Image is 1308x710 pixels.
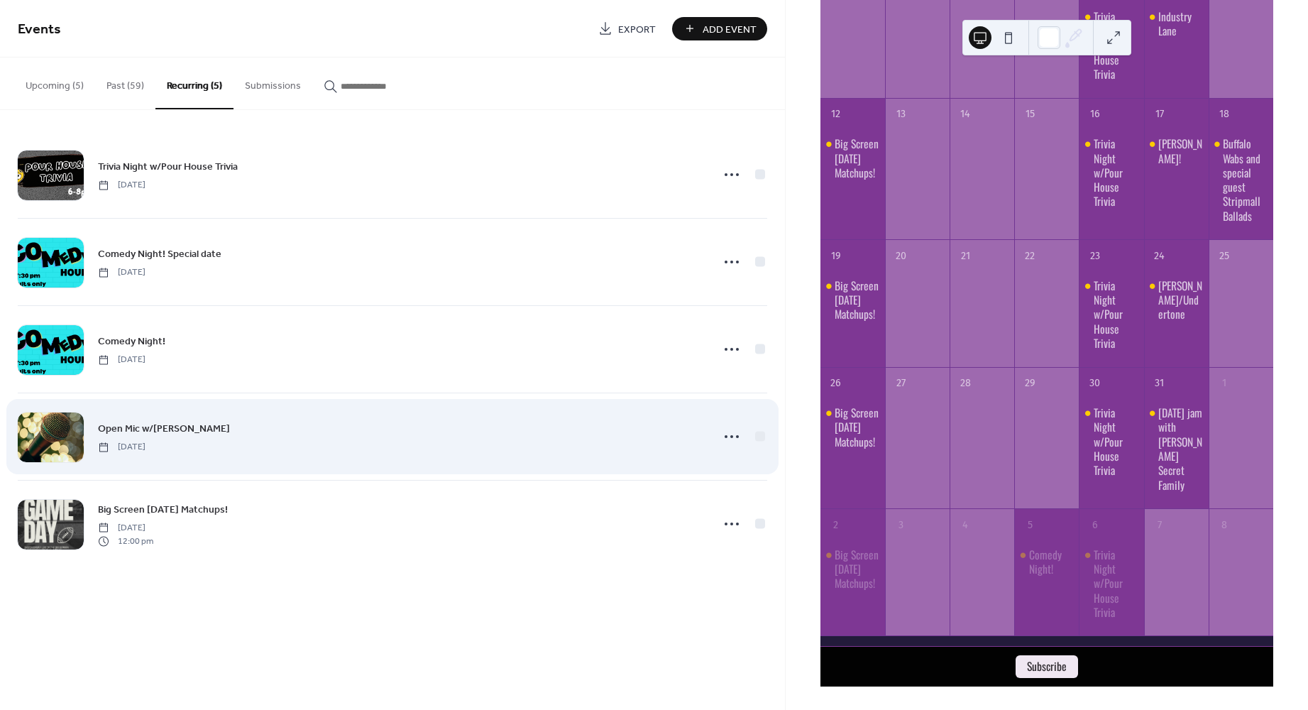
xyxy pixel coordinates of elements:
div: 26 [826,373,847,394]
div: Big Screen [DATE] Matchups! [835,405,879,449]
span: 12:00 pm [98,535,153,547]
div: 31 [1149,373,1170,394]
div: Trivia Night w/Pour House Trivia [1094,278,1138,350]
div: Buffalo Wabs and special guest Stripmall Ballads [1223,136,1268,223]
div: 29 [1020,373,1040,394]
div: Trivia Night w/Pour House Trivia [1094,405,1138,477]
span: [DATE] [98,441,145,454]
div: 6 [1084,515,1105,535]
a: Trivia Night w/Pour House Trivia [98,158,238,175]
a: Big Screen [DATE] Matchups! [98,501,228,518]
div: Trivia Night w/Pour House Trivia [1079,136,1143,208]
span: Comedy Night! Special date [98,247,221,262]
a: Export [588,17,666,40]
a: Comedy Night! Special date [98,246,221,262]
div: Industry Lane [1144,9,1209,38]
button: Submissions [233,58,312,108]
div: [PERSON_NAME]! [1158,136,1203,165]
div: Trivia Night w/Pour House Trivia [1079,9,1143,81]
div: 24 [1149,246,1170,266]
span: Trivia Night w/Pour House Trivia [98,160,238,175]
span: [DATE] [98,522,153,535]
button: Upcoming (5) [14,58,95,108]
div: Big Screen Sunday Matchups! [820,278,885,322]
div: 14 [955,104,976,125]
span: Comedy Night! [98,334,165,349]
div: 19 [826,246,847,266]
div: 18 [1214,104,1235,125]
div: Comedy Night! [1014,547,1079,577]
div: Big Screen [DATE] Matchups! [835,547,879,591]
button: Add Event [672,17,767,40]
div: 15 [1020,104,1040,125]
div: Comedy Night! [1029,547,1074,577]
div: 1 [1214,373,1235,394]
div: 8 [1214,515,1235,535]
div: [DATE] jam with [PERSON_NAME] Secret Family [1158,405,1203,492]
div: 30 [1084,373,1105,394]
div: 4 [955,515,976,535]
a: Open Mic w/[PERSON_NAME] [98,420,230,437]
div: 5 [1020,515,1040,535]
div: Trivia Night w/Pour House Trivia [1079,405,1143,477]
div: 28 [955,373,976,394]
div: Big Screen Sunday Matchups! [820,136,885,180]
span: Open Mic w/[PERSON_NAME] [98,422,230,437]
div: Big Screen Sunday Matchups! [820,405,885,449]
div: Ted Garber! [1144,136,1209,165]
span: Events [18,16,61,43]
div: Trivia Night w/Pour House Trivia [1079,278,1143,350]
div: Trivia Night w/Pour House Trivia [1094,547,1138,619]
div: Halloween jam with Megan Jean's Secret Family [1144,405,1209,492]
div: Trivia Night w/Pour House Trivia [1094,9,1138,81]
div: Trivia Night w/Pour House Trivia [1094,136,1138,208]
div: Trivia Night w/Pour House Trivia [1079,547,1143,619]
div: Big Screen Sunday Matchups! [820,547,885,591]
button: Recurring (5) [155,58,233,109]
span: [DATE] [98,179,145,192]
span: Export [618,22,656,37]
div: 2 [826,515,847,535]
button: Subscribe [1016,655,1078,677]
div: Big Screen [DATE] Matchups! [835,278,879,322]
span: [DATE] [98,354,145,366]
div: 17 [1149,104,1170,125]
div: Industry Lane [1158,9,1203,38]
div: 3 [891,515,911,535]
div: [PERSON_NAME]/Undertone [1158,278,1203,322]
div: 27 [891,373,911,394]
div: Big Screen [DATE] Matchups! [835,136,879,180]
div: 12 [826,104,847,125]
span: [DATE] [98,266,145,279]
div: 23 [1084,246,1105,266]
div: 20 [891,246,911,266]
div: 21 [955,246,976,266]
button: Past (59) [95,58,155,108]
div: Tony/Undertone [1144,278,1209,322]
a: Comedy Night! [98,333,165,349]
div: Buffalo Wabs and special guest Stripmall Ballads [1209,136,1273,223]
div: 22 [1020,246,1040,266]
span: Big Screen [DATE] Matchups! [98,503,228,518]
div: 16 [1084,104,1105,125]
div: 7 [1149,515,1170,535]
span: Add Event [703,22,757,37]
div: 25 [1214,246,1235,266]
div: 13 [891,104,911,125]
